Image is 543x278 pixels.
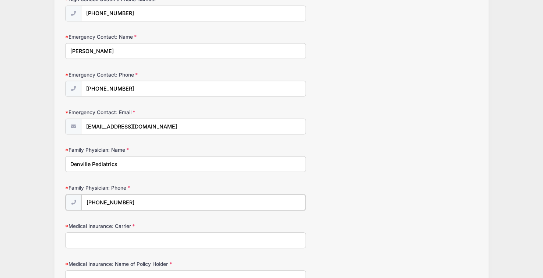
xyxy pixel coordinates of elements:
[65,184,203,191] label: Family Physician: Phone
[65,146,203,154] label: Family Physician: Name
[81,81,306,96] input: (xxx) xxx-xxxx
[81,6,306,21] input: (xxx) xxx-xxxx
[81,119,306,134] input: email@email.com
[65,260,203,268] label: Medical Insurance: Name of Policy Holder
[65,222,203,230] label: Medical Insurance: Carrier
[81,194,305,210] input: (xxx) xxx-xxxx
[65,71,203,78] label: Emergency Contact: Phone
[65,109,203,116] label: Emergency Contact: Email
[65,33,203,41] label: Emergency Contact: Name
